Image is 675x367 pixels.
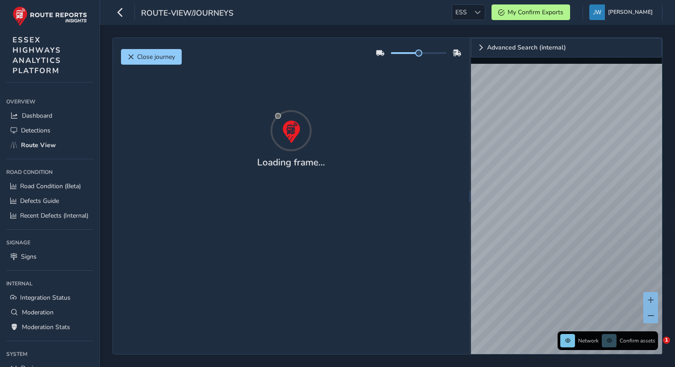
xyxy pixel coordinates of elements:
[137,53,175,61] span: Close journey
[589,4,656,20] button: [PERSON_NAME]
[508,8,563,16] span: My Confirm Exports
[121,49,182,65] button: Close journey
[663,337,670,344] span: 1
[6,236,93,249] div: Signage
[21,126,50,135] span: Detections
[20,182,81,190] span: Road Condition (Beta)
[6,95,93,108] div: Overview
[6,165,93,179] div: Road Condition
[6,320,93,334] a: Moderation Stats
[578,337,599,344] span: Network
[20,211,88,220] span: Recent Defects (Internal)
[6,208,93,223] a: Recent Defects (Internal)
[645,337,666,358] iframe: Intercom live chat
[21,141,56,149] span: Route View
[6,179,93,194] a: Road Condition (Beta)
[6,108,93,123] a: Dashboard
[6,194,93,208] a: Defects Guide
[492,4,570,20] button: My Confirm Exports
[20,293,71,302] span: Integration Status
[471,38,662,58] a: Expand
[6,249,93,264] a: Signs
[12,35,61,76] span: ESSEX HIGHWAYS ANALYTICS PLATFORM
[257,157,325,168] h4: Loading frame...
[22,111,52,120] span: Dashboard
[6,347,93,361] div: System
[21,252,37,261] span: Signs
[20,197,59,205] span: Defects Guide
[589,4,605,20] img: diamond-layout
[6,277,93,290] div: Internal
[22,323,70,331] span: Moderation Stats
[6,123,93,138] a: Detections
[6,305,93,320] a: Moderation
[620,337,655,344] span: Confirm assets
[487,45,566,51] span: Advanced Search (internal)
[12,6,87,26] img: rr logo
[141,8,233,20] span: route-view/journeys
[6,290,93,305] a: Integration Status
[452,5,470,20] span: ESS
[608,4,653,20] span: [PERSON_NAME]
[22,308,54,317] span: Moderation
[6,138,93,153] a: Route View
